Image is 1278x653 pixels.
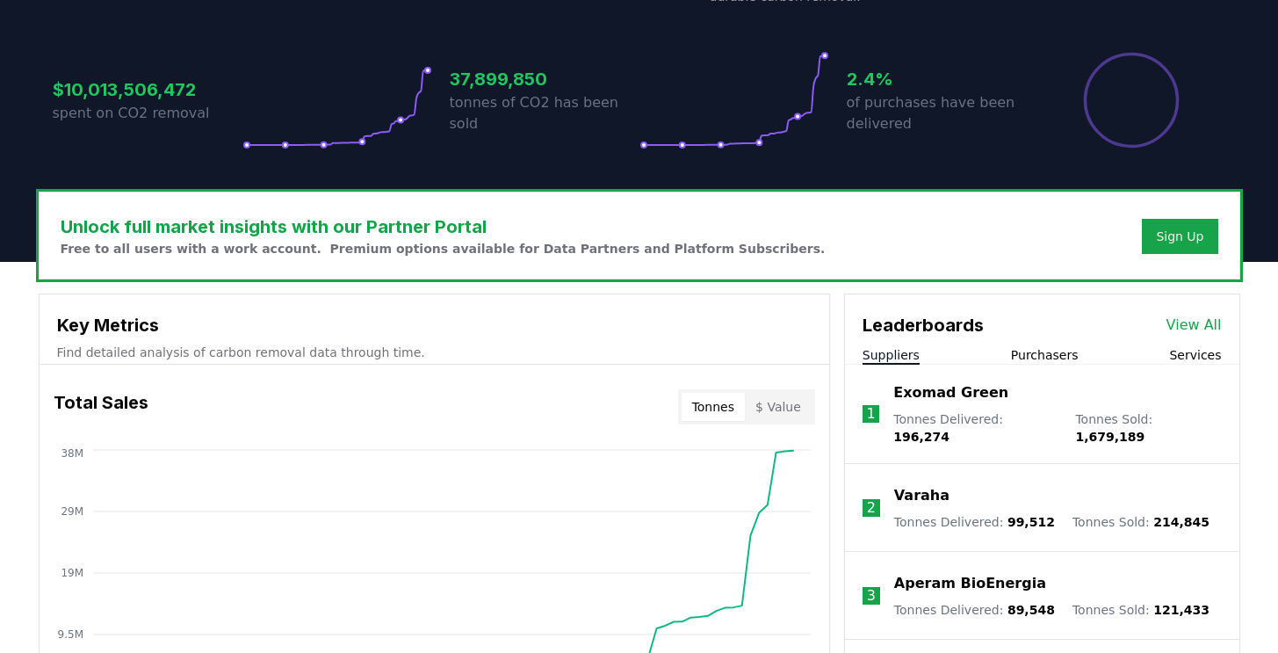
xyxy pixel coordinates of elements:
p: 3 [867,585,876,606]
p: Tonnes Sold : [1072,513,1209,531]
span: 214,845 [1153,515,1209,529]
button: Suppliers [863,346,920,364]
p: Tonnes Delivered : [893,410,1058,446]
p: 1 [866,403,875,424]
h3: Key Metrics [57,312,812,338]
p: Tonnes Sold : [1072,601,1209,619]
p: Free to all users with a work account. Premium options available for Data Partners and Platform S... [61,240,826,258]
span: 196,274 [893,430,949,444]
h3: Total Sales [54,389,148,424]
button: $ Value [745,393,812,421]
h3: 2.4% [847,66,1036,92]
a: Varaha [894,485,949,506]
span: 99,512 [1007,515,1055,529]
p: Tonnes Delivered : [894,601,1055,619]
span: 89,548 [1007,603,1055,617]
tspan: 29M [61,505,83,518]
p: tonnes of CO2 has been sold [450,92,639,134]
a: Exomad Green [893,382,1008,403]
a: View All [1166,315,1222,336]
span: 1,679,189 [1075,430,1144,444]
p: spent on CO2 removal [53,103,242,124]
button: Services [1169,346,1221,364]
tspan: 38M [61,447,83,460]
p: 2 [867,497,876,519]
button: Sign Up [1142,219,1217,254]
button: Tonnes [682,393,745,421]
p: Find detailed analysis of carbon removal data through time. [57,344,812,361]
h3: Leaderboards [863,312,984,338]
p: Tonnes Sold : [1075,410,1221,446]
h3: $10,013,506,472 [53,76,242,103]
p: Tonnes Delivered : [894,513,1055,531]
h3: 37,899,850 [450,66,639,92]
a: Aperam BioEnergia [894,573,1046,594]
tspan: 19M [61,567,83,579]
tspan: 9.5M [57,628,83,641]
button: Purchasers [1011,346,1079,364]
span: 121,433 [1153,603,1209,617]
h3: Unlock full market insights with our Partner Portal [61,214,826,240]
div: Percentage of sales delivered [1082,51,1181,149]
p: of purchases have been delivered [847,92,1036,134]
a: Sign Up [1156,228,1203,245]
